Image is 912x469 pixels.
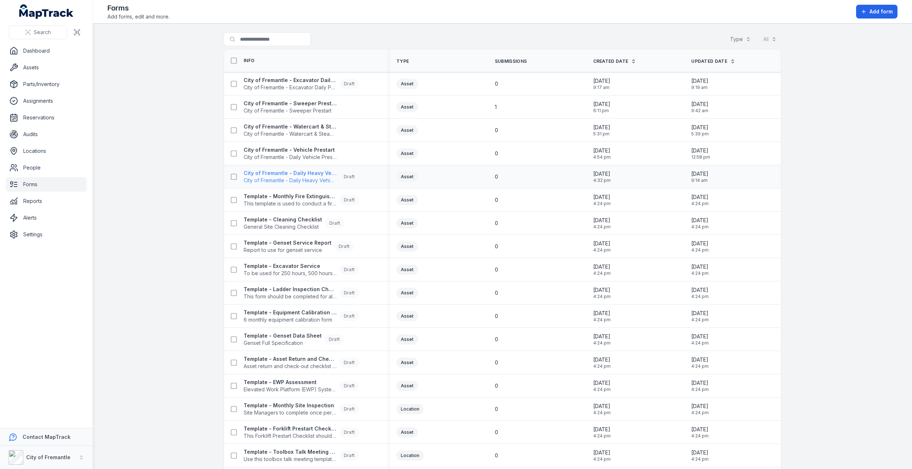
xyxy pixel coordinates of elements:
[244,293,337,300] span: This form should be completed for all ladders.
[691,317,709,323] span: 4:24 pm
[244,146,337,154] strong: City of Fremantle - Vehicle Prestart
[34,29,51,36] span: Search
[244,123,337,130] strong: City of Fremantle - Watercart & Steamer Prestart
[244,239,354,254] a: Template - Genset Service ReportReport to use for genset serviceDraft
[396,195,418,205] div: Asset
[244,355,337,363] strong: Template - Asset Return and Check-out Checklist
[244,355,359,370] a: Template - Asset Return and Check-out ChecklistAsset return and check-out checklist - for key ass...
[691,193,709,207] time: 23/09/2025, 4:24:27 pm
[593,449,611,462] time: 23/09/2025, 4:24:27 pm
[6,211,87,225] a: Alerts
[244,77,337,84] strong: City of Fremantle - Excavator Daily Pre-start Checklist
[691,224,709,230] span: 4:24 pm
[339,427,359,437] div: Draft
[691,154,710,160] span: 12:58 pm
[244,402,337,409] strong: Template - Monthly Site Inspection
[593,224,611,230] span: 4:24 pm
[593,340,611,346] span: 4:24 pm
[691,387,709,392] span: 4:24 pm
[691,379,709,387] span: [DATE]
[593,403,611,410] span: [DATE]
[339,195,359,205] div: Draft
[495,103,497,111] span: 1
[593,456,611,462] span: 4:24 pm
[593,379,611,387] span: [DATE]
[244,193,359,207] a: Template - Monthly Fire Extinguisher InspectionThis template is used to conduct a fire extinguish...
[244,262,337,270] strong: Template - Excavator Service
[334,241,354,252] div: Draft
[691,310,709,323] time: 23/09/2025, 4:24:27 pm
[593,263,611,276] time: 23/09/2025, 4:24:27 pm
[495,336,498,343] span: 0
[495,266,498,273] span: 0
[856,5,897,19] button: Add form
[593,170,611,183] time: 23/09/2025, 4:32:15 pm
[6,60,87,75] a: Assets
[495,382,498,390] span: 0
[244,332,344,347] a: Template - Genset Data SheetGenset Full SpecificationDraft
[244,332,322,339] strong: Template - Genset Data Sheet
[691,85,708,90] span: 9:19 am
[396,265,418,275] div: Asset
[19,4,74,19] a: MapTrack
[593,193,611,201] span: [DATE]
[495,405,498,413] span: 0
[244,246,331,254] span: Report to use for genset service
[593,433,611,439] span: 4:24 pm
[244,84,337,91] span: City of Fremantle - Excavator Daily Pre-start Checklist
[691,240,709,247] span: [DATE]
[593,426,611,439] time: 23/09/2025, 4:24:27 pm
[593,294,611,299] span: 4:24 pm
[244,363,337,370] span: Asset return and check-out checklist - for key assets.
[495,429,498,436] span: 0
[244,216,322,223] strong: Template - Cleaning Checklist
[495,243,498,250] span: 0
[244,100,337,114] a: City of Fremantle - Sweeper PrestartCity of Fremantle - Sweeper Prestart
[244,100,337,107] strong: City of Fremantle - Sweeper Prestart
[244,386,337,393] span: Elevated Work Platform (EWP) System Assessment
[6,127,87,142] a: Audits
[691,77,708,85] span: [DATE]
[339,265,359,275] div: Draft
[244,123,337,138] a: City of Fremantle - Watercart & Steamer PrestartCity of Fremantle - Watercart & Steamer Prestart
[593,333,611,340] span: [DATE]
[339,358,359,368] div: Draft
[339,404,359,414] div: Draft
[691,147,710,154] span: [DATE]
[244,309,359,323] a: Template - Equipment Calibration Form6 monthly equipment calibration formDraft
[396,358,418,368] div: Asset
[593,387,611,392] span: 4:24 pm
[593,85,610,90] span: 9:17 am
[593,58,628,64] span: Created Date
[691,363,709,369] span: 4:24 pm
[244,170,337,177] strong: City of Fremantle - Daily Heavy Vehicle Prestart
[244,262,359,277] a: Template - Excavator ServiceTo be used for 250 hours, 500 hours and 750 hours service only. (1,00...
[691,286,709,294] span: [DATE]
[691,263,709,276] time: 23/09/2025, 4:24:27 pm
[495,452,498,459] span: 0
[593,270,611,276] span: 4:24 pm
[396,334,418,344] div: Asset
[396,311,418,321] div: Asset
[244,448,337,456] strong: Template - Toolbox Talk Meeting Record
[244,432,337,440] span: This Forklift Prestart Checklist should be completed every day before starting forklift operations.
[691,101,708,108] span: [DATE]
[396,79,418,89] div: Asset
[325,334,344,344] div: Draft
[244,239,331,246] strong: Template - Genset Service Report
[593,310,611,317] span: [DATE]
[691,147,710,160] time: 03/10/2025, 12:58:24 pm
[244,130,337,138] span: City of Fremantle - Watercart & Steamer Prestart
[244,77,359,91] a: City of Fremantle - Excavator Daily Pre-start ChecklistCity of Fremantle - Excavator Daily Pre-st...
[691,247,709,253] span: 4:24 pm
[691,193,709,201] span: [DATE]
[691,356,709,363] span: [DATE]
[495,150,498,157] span: 0
[6,77,87,91] a: Parts/Inventory
[691,101,708,114] time: 03/10/2025, 9:42:20 am
[339,311,359,321] div: Draft
[495,58,527,64] span: Submissions
[6,177,87,192] a: Forms
[691,124,709,137] time: 23/09/2025, 5:39:53 pm
[244,170,359,184] a: City of Fremantle - Daily Heavy Vehicle PrestartCity of Fremantle - Daily Heavy Vehicle PrestartD...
